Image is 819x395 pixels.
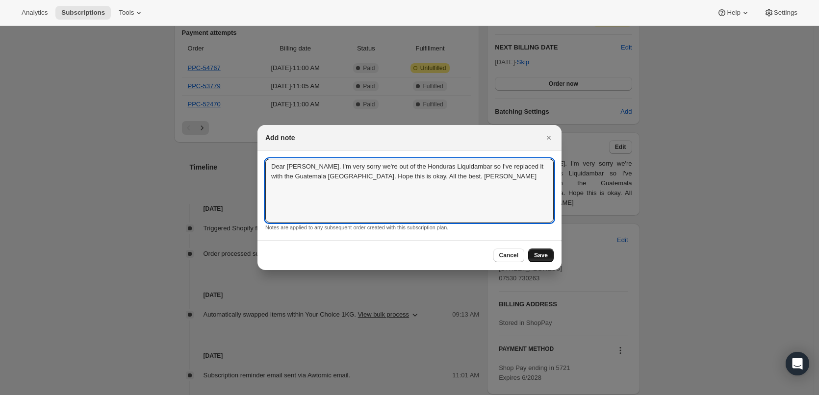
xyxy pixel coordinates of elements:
button: Analytics [16,6,53,20]
small: Notes are applied to any subsequent order created with this subscription plan. [265,224,448,230]
button: Tools [113,6,150,20]
span: Cancel [499,251,518,259]
h2: Add note [265,133,295,143]
span: Save [534,251,548,259]
button: Save [528,248,554,262]
span: Help [727,9,740,17]
textarea: Dear [PERSON_NAME]. I'm very sorry we're out of the Honduras Liquidambar so I've replaced it with... [265,159,554,222]
span: Analytics [22,9,48,17]
button: Help [711,6,756,20]
span: Subscriptions [61,9,105,17]
button: Cancel [493,248,524,262]
div: Open Intercom Messenger [786,352,809,375]
button: Subscriptions [55,6,111,20]
button: Close [542,131,556,145]
span: Settings [774,9,797,17]
button: Settings [758,6,803,20]
span: Tools [119,9,134,17]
